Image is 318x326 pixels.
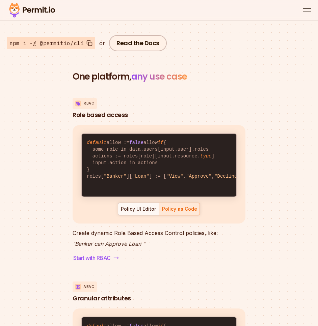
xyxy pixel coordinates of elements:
a: Start with RBAC [73,253,120,263]
p: Create dynamic Role Based Access Control policies, like: [73,229,245,237]
span: if [158,140,163,145]
span: default [87,140,107,145]
h2: One platform, [73,70,245,83]
span: type [200,153,212,159]
div: Policy UI Editor [121,206,156,212]
h3: Granular attributes [73,294,131,303]
p: Banker can Approve Loan [73,240,245,248]
code: allow := allow { some role in data.users[input.user].roles actions := roles[role][input.resource.... [82,134,236,185]
span: " [73,240,75,247]
span: "Approve" [186,174,212,179]
span: "View" [166,174,183,179]
p: ABAC [83,284,94,289]
img: Permit logo [7,1,57,19]
div: or [99,39,105,47]
p: RBAC [84,101,94,106]
h3: Role based access [73,110,128,120]
span: false [129,140,143,145]
button: open menu [303,6,311,14]
span: npm i -g @permitio/cli [9,39,84,47]
button: npm i -g @permitio/cli [7,37,95,49]
span: "Banker" [104,174,126,179]
span: any use case [131,70,187,83]
a: Read the Docs [109,35,167,51]
span: "Decline" [214,174,240,179]
span: " [143,240,145,247]
span: "Loan" [132,174,149,179]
